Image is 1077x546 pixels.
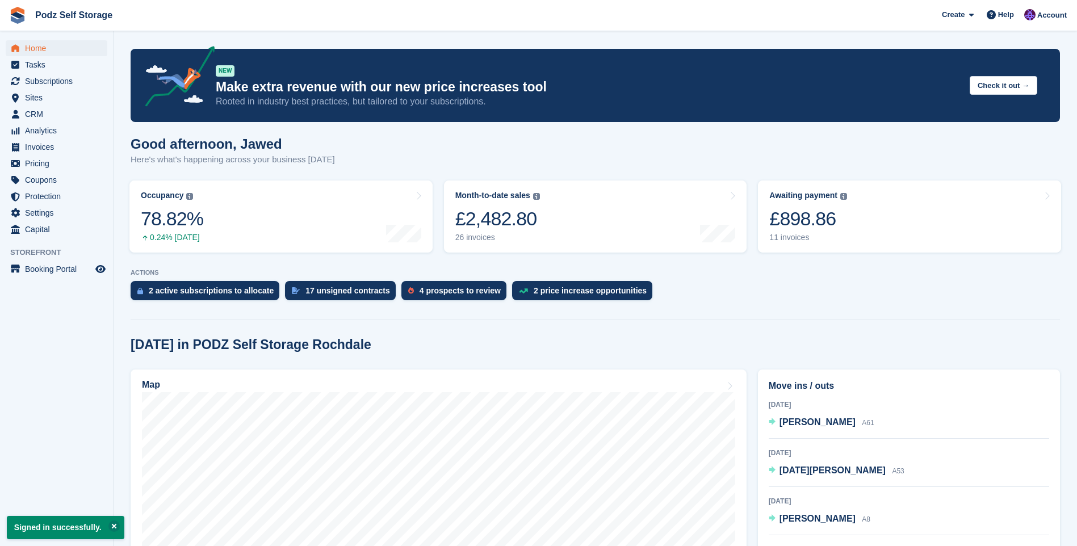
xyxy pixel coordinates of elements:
img: Jawed Chowdhary [1024,9,1036,20]
a: menu [6,57,107,73]
p: ACTIONS [131,269,1060,276]
img: icon-info-grey-7440780725fd019a000dd9b08b2336e03edf1995a4989e88bcd33f0948082b44.svg [186,193,193,200]
p: Rooted in industry best practices, but tailored to your subscriptions. [216,95,961,108]
a: menu [6,188,107,204]
a: menu [6,90,107,106]
img: prospect-51fa495bee0391a8d652442698ab0144808aea92771e9ea1ae160a38d050c398.svg [408,287,414,294]
span: Settings [25,205,93,221]
span: Protection [25,188,93,204]
img: price-adjustments-announcement-icon-8257ccfd72463d97f412b2fc003d46551f7dbcb40ab6d574587a9cd5c0d94... [136,46,215,111]
span: Tasks [25,57,93,73]
a: menu [6,261,107,277]
h1: Good afternoon, Jawed [131,136,335,152]
a: menu [6,156,107,171]
div: 11 invoices [769,233,847,242]
img: icon-info-grey-7440780725fd019a000dd9b08b2336e03edf1995a4989e88bcd33f0948082b44.svg [840,193,847,200]
button: Check it out → [970,76,1037,95]
span: Capital [25,221,93,237]
span: Booking Portal [25,261,93,277]
h2: Map [142,380,160,390]
span: [PERSON_NAME] [780,417,856,427]
a: Podz Self Storage [31,6,117,24]
span: Subscriptions [25,73,93,89]
a: menu [6,205,107,221]
a: menu [6,73,107,89]
div: 2 active subscriptions to allocate [149,286,274,295]
span: Pricing [25,156,93,171]
div: £898.86 [769,207,847,230]
div: 26 invoices [455,233,540,242]
img: active_subscription_to_allocate_icon-d502201f5373d7db506a760aba3b589e785aa758c864c3986d89f69b8ff3... [137,287,143,295]
p: Here's what's happening across your business [DATE] [131,153,335,166]
a: Month-to-date sales £2,482.80 26 invoices [444,180,747,253]
span: Account [1037,10,1067,21]
div: [DATE] [769,496,1049,506]
div: Occupancy [141,191,183,200]
a: Occupancy 78.82% 0.24% [DATE] [129,180,433,253]
div: Awaiting payment [769,191,837,200]
div: 78.82% [141,207,203,230]
div: [DATE] [769,400,1049,410]
img: icon-info-grey-7440780725fd019a000dd9b08b2336e03edf1995a4989e88bcd33f0948082b44.svg [533,193,540,200]
a: [DATE][PERSON_NAME] A53 [769,464,904,478]
span: A8 [862,515,870,523]
span: CRM [25,106,93,122]
img: contract_signature_icon-13c848040528278c33f63329250d36e43548de30e8caae1d1a13099fd9432cc5.svg [292,287,300,294]
a: 2 price increase opportunities [512,281,658,306]
span: Analytics [25,123,93,138]
img: price_increase_opportunities-93ffe204e8149a01c8c9dc8f82e8f89637d9d84a8eef4429ea346261dce0b2c0.svg [519,288,528,293]
a: 2 active subscriptions to allocate [131,281,285,306]
span: A53 [892,467,904,475]
div: 17 unsigned contracts [305,286,390,295]
img: stora-icon-8386f47178a22dfd0bd8f6a31ec36ba5ce8667c1dd55bd0f319d3a0aa187defe.svg [9,7,26,24]
span: Create [942,9,965,20]
a: [PERSON_NAME] A8 [769,512,870,527]
a: Awaiting payment £898.86 11 invoices [758,180,1061,253]
a: menu [6,123,107,138]
h2: [DATE] in PODZ Self Storage Rochdale [131,337,371,352]
div: Month-to-date sales [455,191,530,200]
p: Signed in successfully. [7,516,124,539]
a: menu [6,139,107,155]
a: 17 unsigned contracts [285,281,401,306]
span: [PERSON_NAME] [780,514,856,523]
div: 4 prospects to review [420,286,501,295]
span: Help [998,9,1014,20]
a: 4 prospects to review [401,281,512,306]
div: 0.24% [DATE] [141,233,203,242]
a: [PERSON_NAME] A61 [769,415,874,430]
span: Invoices [25,139,93,155]
a: menu [6,40,107,56]
span: [DATE][PERSON_NAME] [780,465,886,475]
p: Make extra revenue with our new price increases tool [216,79,961,95]
span: Home [25,40,93,56]
span: Storefront [10,247,113,258]
span: Coupons [25,172,93,188]
a: menu [6,172,107,188]
a: Preview store [94,262,107,276]
div: [DATE] [769,448,1049,458]
div: £2,482.80 [455,207,540,230]
div: NEW [216,65,234,77]
span: Sites [25,90,93,106]
div: 2 price increase opportunities [534,286,647,295]
span: A61 [862,419,874,427]
a: menu [6,221,107,237]
h2: Move ins / outs [769,379,1049,393]
a: menu [6,106,107,122]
